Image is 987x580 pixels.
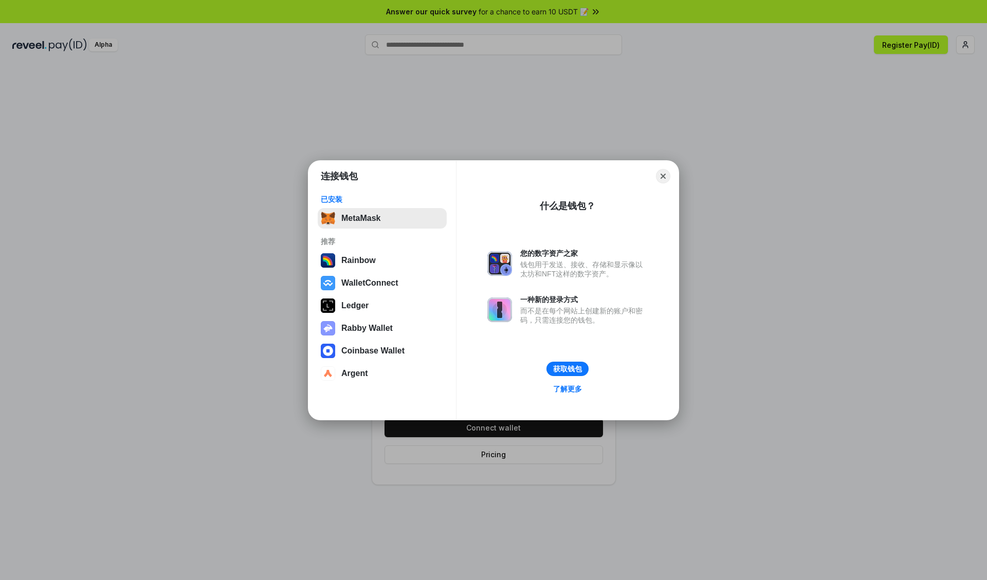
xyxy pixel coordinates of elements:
[341,256,376,265] div: Rainbow
[341,214,380,223] div: MetaMask
[553,384,582,394] div: 了解更多
[318,318,447,339] button: Rabby Wallet
[341,369,368,378] div: Argent
[553,364,582,373] div: 获取钱包
[318,273,447,293] button: WalletConnect
[318,363,447,384] button: Argent
[341,346,405,356] div: Coinbase Wallet
[321,321,335,335] img: svg+xml,%3Csvg%20xmlns%3D%22http%3A%2F%2Fwww.w3.org%2F2000%2Fsvg%22%20fill%3D%22none%22%20viewBox...
[321,276,335,290] img: svg+xml,%3Csvg%20width%3D%2228%22%20height%3D%2228%22%20viewBox%3D%220%200%2028%2028%22%20fill%3D...
[540,200,595,212] div: 什么是钱包？
[318,208,447,229] button: MetaMask
[341,278,398,288] div: WalletConnect
[520,260,648,278] div: 钱包用于发送、接收、存储和显示像以太坊和NFT这样的数字资产。
[321,298,335,313] img: svg+xml,%3Csvg%20xmlns%3D%22http%3A%2F%2Fwww.w3.org%2F2000%2Fsvg%22%20width%3D%2228%22%20height%3...
[341,301,369,310] div: Ledger
[321,344,335,358] img: svg+xml,%3Csvg%20width%3D%2228%22%20height%3D%2228%22%20viewBox%3D%220%200%2028%2028%22%20fill%3D...
[318,250,447,271] button: Rainbow
[321,237,444,246] div: 推荐
[487,251,512,276] img: svg+xml,%3Csvg%20xmlns%3D%22http%3A%2F%2Fwww.w3.org%2F2000%2Fsvg%22%20fill%3D%22none%22%20viewBox...
[318,341,447,361] button: Coinbase Wallet
[520,249,648,258] div: 您的数字资产之家
[546,362,589,376] button: 获取钱包
[318,295,447,316] button: Ledger
[520,295,648,304] div: 一种新的登录方式
[547,382,588,396] a: 了解更多
[321,170,358,182] h1: 连接钱包
[321,366,335,381] img: svg+xml,%3Csvg%20width%3D%2228%22%20height%3D%2228%22%20viewBox%3D%220%200%2028%2028%22%20fill%3D...
[520,306,648,325] div: 而不是在每个网站上创建新的账户和密码，只需连接您的钱包。
[321,253,335,268] img: svg+xml,%3Csvg%20width%3D%22120%22%20height%3D%22120%22%20viewBox%3D%220%200%20120%20120%22%20fil...
[487,297,512,322] img: svg+xml,%3Csvg%20xmlns%3D%22http%3A%2F%2Fwww.w3.org%2F2000%2Fsvg%22%20fill%3D%22none%22%20viewBox...
[341,324,393,333] div: Rabby Wallet
[656,169,670,183] button: Close
[321,211,335,226] img: svg+xml,%3Csvg%20fill%3D%22none%22%20height%3D%2233%22%20viewBox%3D%220%200%2035%2033%22%20width%...
[321,195,444,204] div: 已安装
